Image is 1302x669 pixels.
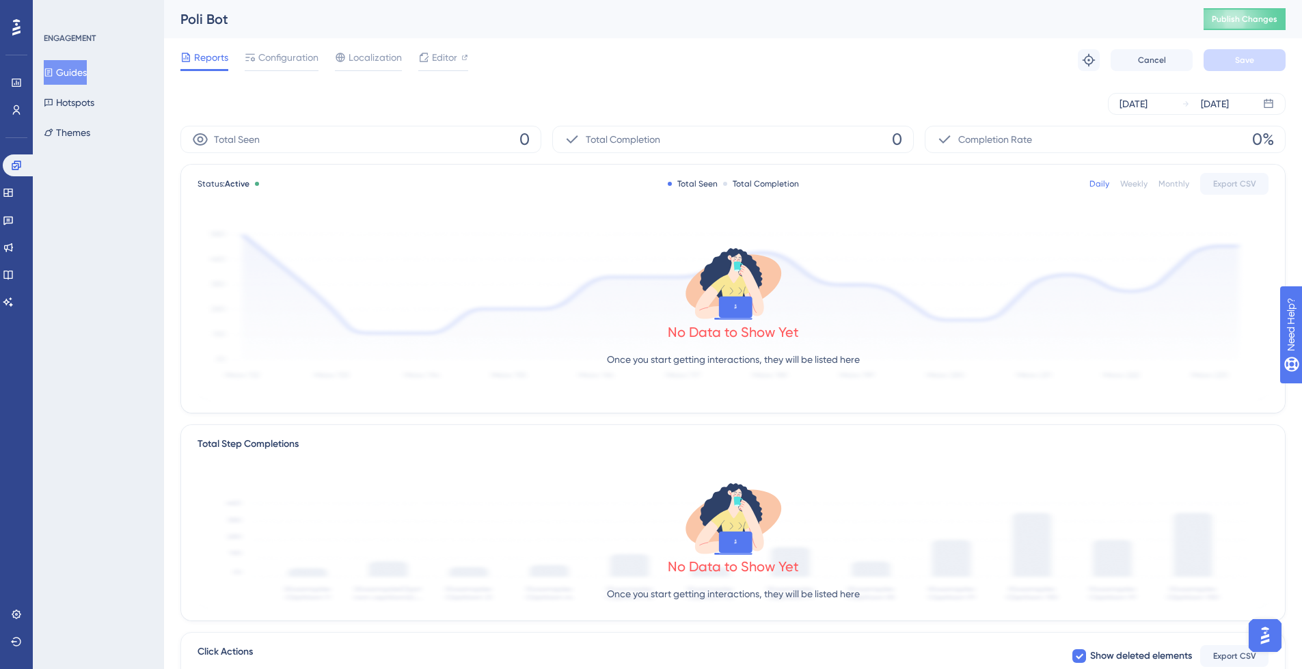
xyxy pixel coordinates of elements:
[258,49,318,66] span: Configuration
[432,49,457,66] span: Editor
[723,178,799,189] div: Total Completion
[1213,178,1256,189] span: Export CSV
[44,60,87,85] button: Guides
[180,10,1169,29] div: Poli Bot
[607,586,860,602] p: Once you start getting interactions, they will be listed here
[1252,128,1274,150] span: 0%
[892,128,902,150] span: 0
[1089,178,1109,189] div: Daily
[32,3,85,20] span: Need Help?
[198,436,299,452] div: Total Step Completions
[1204,49,1286,71] button: Save
[214,131,260,148] span: Total Seen
[349,49,402,66] span: Localization
[1120,96,1148,112] div: [DATE]
[1201,96,1229,112] div: [DATE]
[1090,648,1192,664] span: Show deleted elements
[668,323,799,342] div: No Data to Show Yet
[44,33,96,44] div: ENGAGEMENT
[198,644,253,668] span: Click Actions
[44,120,90,145] button: Themes
[1200,645,1269,667] button: Export CSV
[44,90,94,115] button: Hotspots
[194,49,228,66] span: Reports
[1204,8,1286,30] button: Publish Changes
[1213,651,1256,661] span: Export CSV
[1158,178,1189,189] div: Monthly
[668,178,718,189] div: Total Seen
[958,131,1032,148] span: Completion Rate
[1200,173,1269,195] button: Export CSV
[1212,14,1277,25] span: Publish Changes
[586,131,660,148] span: Total Completion
[1138,55,1166,66] span: Cancel
[668,557,799,576] div: No Data to Show Yet
[225,179,249,189] span: Active
[519,128,530,150] span: 0
[1245,615,1286,656] iframe: UserGuiding AI Assistant Launcher
[198,178,249,189] span: Status:
[607,351,860,368] p: Once you start getting interactions, they will be listed here
[1235,55,1254,66] span: Save
[1111,49,1193,71] button: Cancel
[1120,178,1148,189] div: Weekly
